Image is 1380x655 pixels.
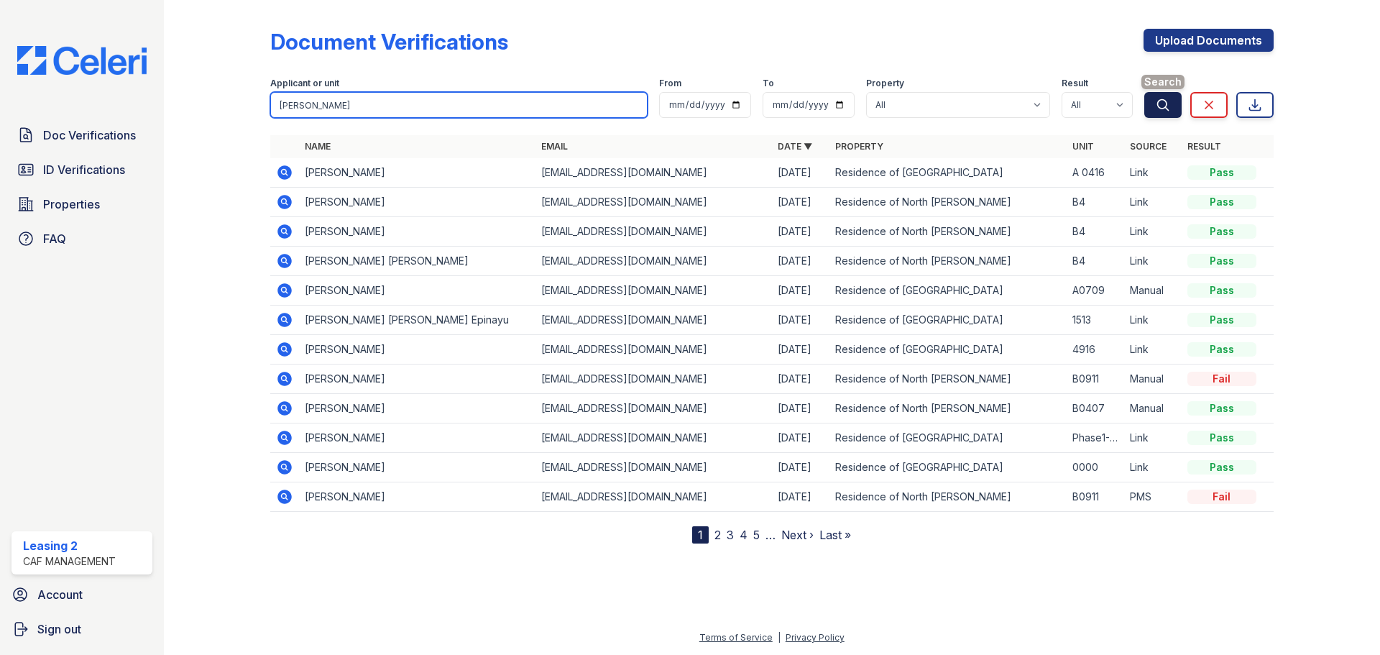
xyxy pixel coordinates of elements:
[535,158,772,188] td: [EMAIL_ADDRESS][DOMAIN_NAME]
[772,453,829,482] td: [DATE]
[1062,78,1088,89] label: Result
[299,482,535,512] td: [PERSON_NAME]
[541,141,568,152] a: Email
[6,615,158,643] a: Sign out
[1067,335,1124,365] td: 4916
[829,158,1066,188] td: Residence of [GEOGRAPHIC_DATA]
[37,586,83,603] span: Account
[535,482,772,512] td: [EMAIL_ADDRESS][DOMAIN_NAME]
[763,78,774,89] label: To
[43,230,66,247] span: FAQ
[1124,453,1182,482] td: Link
[1187,141,1221,152] a: Result
[1072,141,1094,152] a: Unit
[299,335,535,365] td: [PERSON_NAME]
[299,247,535,276] td: [PERSON_NAME] [PERSON_NAME]
[772,247,829,276] td: [DATE]
[270,92,648,118] input: Search by name, email, or unit number
[772,217,829,247] td: [DATE]
[43,196,100,213] span: Properties
[43,161,125,178] span: ID Verifications
[829,365,1066,394] td: Residence of North [PERSON_NAME]
[829,306,1066,335] td: Residence of [GEOGRAPHIC_DATA]
[1187,313,1256,327] div: Pass
[1067,453,1124,482] td: 0000
[772,276,829,306] td: [DATE]
[535,394,772,423] td: [EMAIL_ADDRESS][DOMAIN_NAME]
[535,335,772,365] td: [EMAIL_ADDRESS][DOMAIN_NAME]
[1067,423,1124,453] td: Phase1-0114
[43,127,136,144] span: Doc Verifications
[727,528,734,542] a: 3
[1124,423,1182,453] td: Link
[299,423,535,453] td: [PERSON_NAME]
[299,306,535,335] td: [PERSON_NAME] [PERSON_NAME] Epinayu
[11,155,152,184] a: ID Verifications
[299,365,535,394] td: [PERSON_NAME]
[772,158,829,188] td: [DATE]
[772,306,829,335] td: [DATE]
[299,276,535,306] td: [PERSON_NAME]
[829,394,1066,423] td: Residence of North [PERSON_NAME]
[23,554,116,569] div: CAF Management
[753,528,760,542] a: 5
[786,632,845,643] a: Privacy Policy
[1187,165,1256,180] div: Pass
[1144,29,1274,52] a: Upload Documents
[1187,460,1256,475] div: Pass
[1187,490,1256,504] div: Fail
[692,526,709,544] div: 1
[1187,342,1256,357] div: Pass
[829,247,1066,276] td: Residence of North [PERSON_NAME]
[1124,482,1182,512] td: PMS
[714,528,721,542] a: 2
[11,121,152,150] a: Doc Verifications
[299,188,535,217] td: [PERSON_NAME]
[535,453,772,482] td: [EMAIL_ADDRESS][DOMAIN_NAME]
[740,528,747,542] a: 4
[1124,188,1182,217] td: Link
[1067,247,1124,276] td: B4
[1067,482,1124,512] td: B0911
[1067,188,1124,217] td: B4
[1124,306,1182,335] td: Link
[23,537,116,554] div: Leasing 2
[1187,372,1256,386] div: Fail
[535,423,772,453] td: [EMAIL_ADDRESS][DOMAIN_NAME]
[778,141,812,152] a: Date ▼
[535,306,772,335] td: [EMAIL_ADDRESS][DOMAIN_NAME]
[1067,158,1124,188] td: A 0416
[11,224,152,253] a: FAQ
[819,528,851,542] a: Last »
[1124,247,1182,276] td: Link
[1130,141,1167,152] a: Source
[829,482,1066,512] td: Residence of North [PERSON_NAME]
[829,335,1066,365] td: Residence of [GEOGRAPHIC_DATA]
[1187,254,1256,268] div: Pass
[699,632,773,643] a: Terms of Service
[772,394,829,423] td: [DATE]
[1067,276,1124,306] td: A0709
[829,188,1066,217] td: Residence of North [PERSON_NAME]
[772,335,829,365] td: [DATE]
[1124,217,1182,247] td: Link
[1144,92,1182,118] button: Search
[829,423,1066,453] td: Residence of [GEOGRAPHIC_DATA]
[1067,217,1124,247] td: B4
[1124,276,1182,306] td: Manual
[1067,394,1124,423] td: B0407
[772,188,829,217] td: [DATE]
[1124,335,1182,365] td: Link
[781,528,814,542] a: Next ›
[1187,431,1256,445] div: Pass
[299,217,535,247] td: [PERSON_NAME]
[535,247,772,276] td: [EMAIL_ADDRESS][DOMAIN_NAME]
[299,453,535,482] td: [PERSON_NAME]
[1067,365,1124,394] td: B0911
[6,46,158,75] img: CE_Logo_Blue-a8612792a0a2168367f1c8372b55b34899dd931a85d93a1a3d3e32e68fde9ad4.png
[829,276,1066,306] td: Residence of [GEOGRAPHIC_DATA]
[535,365,772,394] td: [EMAIL_ADDRESS][DOMAIN_NAME]
[299,394,535,423] td: [PERSON_NAME]
[1067,306,1124,335] td: 1513
[535,276,772,306] td: [EMAIL_ADDRESS][DOMAIN_NAME]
